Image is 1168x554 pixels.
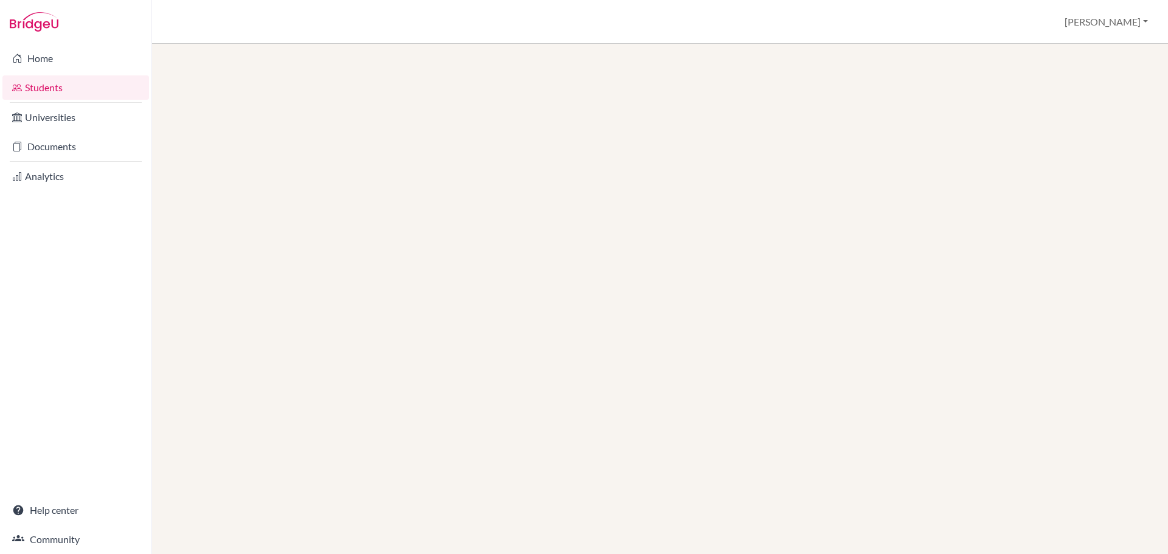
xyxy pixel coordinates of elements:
[2,527,149,552] a: Community
[2,75,149,100] a: Students
[2,164,149,189] a: Analytics
[2,134,149,159] a: Documents
[2,105,149,130] a: Universities
[2,498,149,522] a: Help center
[10,12,58,32] img: Bridge-U
[2,46,149,71] a: Home
[1059,10,1153,33] button: [PERSON_NAME]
